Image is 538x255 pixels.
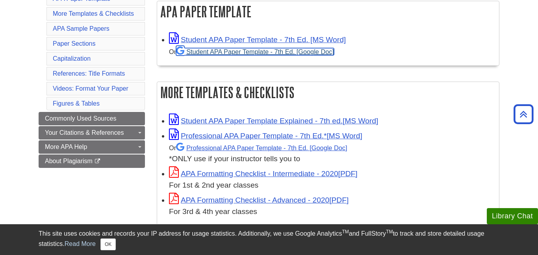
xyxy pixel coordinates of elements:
a: Your Citations & References [39,126,145,140]
a: Paper Sections [53,40,96,47]
div: *ONLY use if your instructor tells you to [169,142,495,165]
button: Library Chat [487,208,538,224]
div: This site uses cookies and records your IP address for usage statistics. Additionally, we use Goo... [39,229,499,250]
a: About Plagiarism [39,154,145,168]
div: For 1st & 2nd year classes [169,180,495,191]
small: Or [169,144,347,151]
span: Commonly Used Sources [45,115,116,122]
h2: APA Paper Template [157,1,499,22]
a: Link opens in new window [169,169,358,178]
a: More Templates & Checklists [53,10,134,17]
a: Figures & Tables [53,100,100,107]
button: Close [100,238,116,250]
a: Commonly Used Sources [39,112,145,125]
a: Capitalization [53,55,91,62]
i: This link opens in a new window [94,159,101,164]
a: Videos: Format Your Paper [53,85,128,92]
span: About Plagiarism [45,158,93,164]
a: More APA Help [39,140,145,154]
a: Read More [65,240,96,247]
sup: TM [386,229,393,235]
a: Student APA Paper Template - 7th Ed. [Google Doc] [176,48,334,55]
a: Professional APA Paper Template - 7th Ed. [176,144,347,151]
span: Your Citations & References [45,129,124,136]
a: Link opens in new window [169,35,346,44]
small: Or [169,48,334,55]
a: Link opens in new window [169,196,349,204]
span: More APA Help [45,143,87,150]
a: Link opens in new window [169,132,362,140]
sup: TM [342,229,349,235]
a: Link opens in new window [169,117,378,125]
a: Back to Top [511,109,536,119]
a: APA Sample Papers [53,25,109,32]
h2: More Templates & Checklists [157,82,499,103]
a: References: Title Formats [53,70,125,77]
div: For 3rd & 4th year classes [169,206,495,218]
